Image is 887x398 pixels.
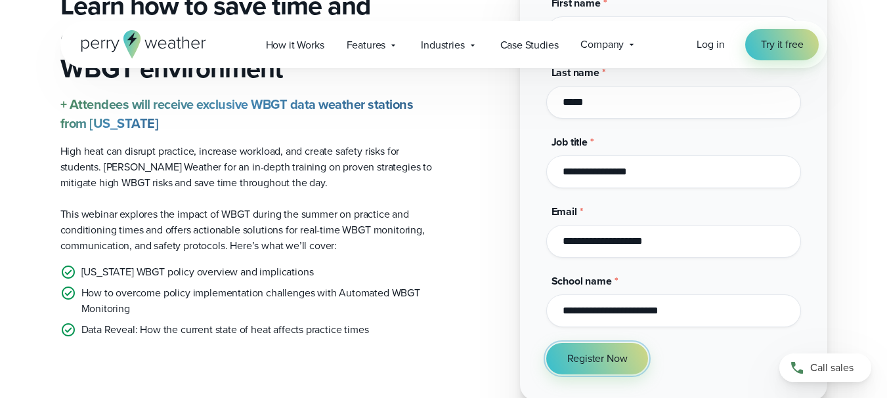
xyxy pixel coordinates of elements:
span: Try it free [761,37,803,52]
p: [US_STATE] WBGT policy overview and implications [81,264,314,280]
span: School name [552,273,612,289]
span: Job title [552,134,588,149]
span: How it Works [266,37,324,53]
span: Email [552,204,577,219]
a: Call sales [779,353,871,382]
span: Register Now [567,351,628,367]
span: Features [347,37,386,53]
button: Register Now [546,343,649,374]
p: High heat can disrupt practice, increase workload, and create safety risks for students. [PERSON_... [60,144,433,191]
p: Data Reveal: How the current state of heat affects practice times [81,322,369,338]
span: Log in [697,37,724,52]
p: This webinar explores the impact of WBGT during the summer on practice and conditioning times and... [60,207,433,254]
a: Case Studies [489,31,570,58]
span: Industries [421,37,464,53]
span: Company [580,37,624,52]
strong: + Attendees will receive exclusive WBGT data weather stations from [US_STATE] [60,94,414,133]
p: How to overcome policy implementation challenges with Automated WBGT Monitoring [81,285,433,317]
span: Case Studies [500,37,559,53]
a: Try it free [745,29,819,60]
span: Call sales [810,360,854,376]
span: Last name [552,65,599,80]
a: Log in [697,37,724,52]
a: How it Works [255,31,335,58]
